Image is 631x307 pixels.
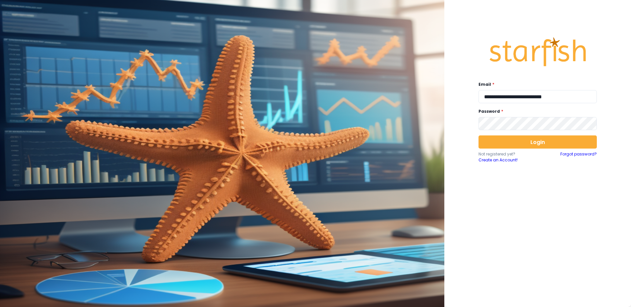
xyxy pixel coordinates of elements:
a: Forgot password? [560,151,597,163]
label: Email [479,82,593,87]
a: Create an Account! [479,157,538,163]
img: Logo.42cb71d561138c82c4ab.png [488,31,587,73]
p: Not registered yet? [479,151,538,157]
label: Password [479,108,593,114]
button: Login [479,135,597,149]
